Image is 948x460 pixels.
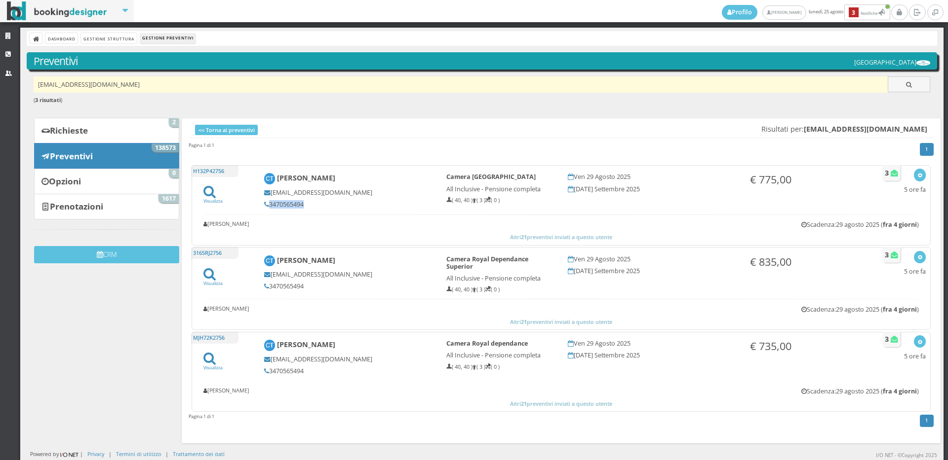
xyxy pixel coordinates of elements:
[34,194,179,219] a: Prenotazioni 1617
[203,358,223,371] a: Visualizza
[885,168,889,177] b: 3
[920,143,934,156] a: 1
[446,352,554,359] h5: All Inclusive - Pensione completa
[277,340,335,349] b: [PERSON_NAME]
[446,173,536,181] b: Camera [GEOGRAPHIC_DATA]
[191,247,238,259] h5: 3165RJ2756
[203,221,249,227] h6: [PERSON_NAME]
[169,118,179,127] span: 2
[904,186,926,193] h5: 5 ore fa
[446,364,554,370] h6: ( 40, 40 ) ( 3 ) ( 0 )
[203,306,249,312] h6: [PERSON_NAME]
[568,185,737,193] h5: [DATE] Settembre 2025
[109,450,112,458] div: |
[264,201,433,208] h5: 3470565494
[916,60,930,66] img: ea773b7e7d3611ed9c9d0608f5526cb6.png
[264,189,433,196] h5: [EMAIL_ADDRESS][DOMAIN_NAME]
[762,5,806,20] a: [PERSON_NAME]
[7,1,107,21] img: BookingDesigner.com
[750,173,858,186] h3: € 775,00
[885,334,889,344] b: 3
[885,250,889,259] b: 3
[191,165,238,177] h5: H132P42756
[50,150,93,162] b: Preventivi
[169,169,179,178] span: 0
[277,255,335,265] b: [PERSON_NAME]
[59,451,80,459] img: ionet_small_logo.png
[521,400,527,407] b: 21
[87,450,104,458] a: Privacy
[854,59,930,66] h5: [GEOGRAPHIC_DATA]
[189,142,214,148] h45: Pagina 1 di 1
[446,275,554,282] h5: All Inclusive - Pensione completa
[883,387,917,395] b: fra 4 giorni
[849,7,859,18] b: 3
[568,267,737,275] h5: [DATE] Settembre 2025
[203,191,223,204] a: Visualizza
[140,33,196,44] li: Gestione Preventivi
[836,220,919,229] span: 29 agosto 2025 ( )
[264,255,276,267] img: Christoph Thaler
[836,305,919,314] span: 29 agosto 2025 ( )
[203,274,223,286] a: Visualizza
[722,5,757,20] a: Profilo
[904,353,926,360] h5: 5 ore fa
[197,318,926,326] button: Altri21preventivi inviati a questo utente
[568,340,737,347] h5: Ven 29 Agosto 2025
[197,233,926,242] button: Altri21preventivi inviati a questo utente
[722,4,891,20] span: lunedì, 25 agosto
[446,185,554,193] h5: All Inclusive - Pensione completa
[844,4,890,20] button: 3Notifiche
[521,318,527,325] b: 21
[801,306,919,313] h5: Scadenza:
[264,283,433,290] h5: 3470565494
[446,286,554,293] h6: ( 40, 40 ) ( 3 ) ( 0 )
[446,339,528,348] b: Camera Royal dependance
[277,174,335,183] b: [PERSON_NAME]
[81,33,136,43] a: Gestione Struttura
[35,96,61,104] b: 3 risultati
[34,169,179,194] a: Opzioni 0
[34,118,179,143] a: Richieste 2
[34,55,931,68] h3: Preventivi
[203,388,249,394] h6: [PERSON_NAME]
[264,271,433,278] h5: [EMAIL_ADDRESS][DOMAIN_NAME]
[568,255,737,263] h5: Ven 29 Agosto 2025
[446,197,554,204] h6: ( 40, 40 ) ( 3 ) ( 0 )
[920,415,934,427] a: 1
[34,143,179,169] a: Preventivi 138573
[34,246,179,263] button: CRM
[836,387,919,395] span: 29 agosto 2025 ( )
[750,255,858,268] h3: € 835,00
[197,399,926,408] button: Altri21preventivi inviati a questo utente
[49,176,81,187] b: Opzioni
[521,233,527,241] b: 21
[264,340,276,351] img: Christoph Thaler
[165,450,168,458] div: |
[158,194,179,203] span: 1617
[191,332,238,344] h5: MJH72K2756
[904,268,926,275] h5: 5 ore fa
[173,450,225,458] a: Trattamento dei dati
[152,143,179,152] span: 138573
[883,305,917,314] b: fra 4 giorni
[883,220,917,229] b: fra 4 giorni
[264,355,433,363] h5: [EMAIL_ADDRESS][DOMAIN_NAME]
[750,340,858,353] h3: € 735,00
[801,388,919,395] h5: Scadenza:
[804,124,927,134] b: [EMAIL_ADDRESS][DOMAIN_NAME]
[34,97,931,104] h6: ( )
[264,367,433,375] h5: 3470565494
[195,125,258,135] a: << Torna ai preventivi
[264,173,276,184] img: Christoph Thaler
[189,413,214,420] h45: Pagina 1 di 1
[45,33,78,43] a: Dashboard
[568,352,737,359] h5: [DATE] Settembre 2025
[801,221,919,228] h5: Scadenza:
[50,201,103,212] b: Prenotazioni
[568,173,737,180] h5: Ven 29 Agosto 2025
[116,450,161,458] a: Termini di utilizzo
[761,125,927,133] span: Risultati per:
[446,255,528,271] b: Camera Royal Dependance Superior
[30,450,83,459] div: Powered by |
